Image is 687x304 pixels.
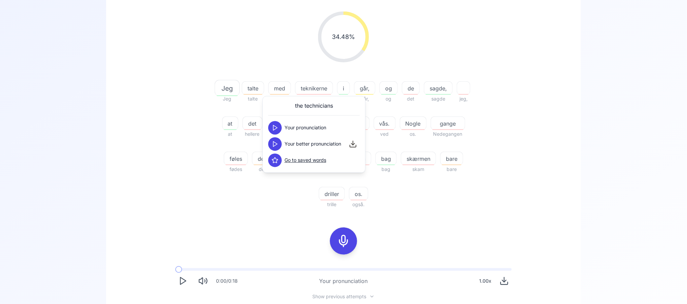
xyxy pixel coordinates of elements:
span: jeg, [457,95,470,103]
button: at [222,116,238,130]
span: Jeg [215,83,239,93]
button: med [268,81,291,95]
span: og [380,84,397,92]
span: talte [242,95,264,103]
span: at [222,120,238,128]
span: går, [354,84,375,92]
span: driller [319,190,345,198]
a: Go to saved words [284,157,326,164]
span: det [402,95,420,103]
button: skærmen [401,152,436,165]
span: bare [440,155,463,163]
span: i [337,84,350,92]
button: Show previous attempts [307,294,380,299]
button: os. [349,187,368,200]
span: bag [375,165,397,173]
button: og [379,81,398,95]
div: 1.00 x [476,274,494,288]
span: også. [349,200,368,209]
button: teknikerne [295,81,333,95]
span: med [268,95,291,103]
span: os. [349,190,368,198]
span: trille [319,200,345,209]
span: teknikkerne [295,95,333,103]
button: føles [224,152,248,165]
div: 0:00 / 0:18 [216,278,238,284]
span: Nogle [400,120,426,128]
span: fødes [224,165,248,173]
span: teknikerne [295,84,333,92]
span: Nedegangen [431,130,465,138]
span: går, [354,95,375,103]
span: talte [242,84,264,92]
span: skærmen [401,155,436,163]
span: os. [400,130,427,138]
span: at [222,130,238,138]
span: I [337,95,350,103]
button: det, [252,152,273,165]
span: de [402,84,419,92]
button: Download audio [497,274,512,288]
button: de [402,81,420,95]
span: det [243,120,262,128]
button: i [337,81,350,95]
button: talte [242,81,264,95]
button: Mute [196,274,211,288]
span: Jeg [217,95,238,103]
span: sagde, [424,84,452,92]
span: Your pronunciation [284,125,326,131]
button: Nogle [400,116,427,130]
button: Jeg [217,81,238,95]
button: Play [175,274,190,288]
button: bag [375,152,397,165]
span: ved [374,130,396,138]
span: bare [440,165,463,173]
span: det [252,165,273,173]
span: the technicians [295,102,333,110]
button: går, [354,81,375,95]
button: bare [440,152,463,165]
span: og [379,95,398,103]
button: sagde, [424,81,453,95]
span: bag [376,155,396,163]
button: vås. [374,116,396,130]
span: Show previous attempts [313,293,367,300]
span: føles [224,155,248,163]
button: det [242,116,262,130]
span: sagde [424,95,453,103]
button: driller [319,187,345,200]
span: det, [252,155,273,163]
span: vås. [374,120,395,128]
button: gange [431,116,465,130]
span: med [269,84,291,92]
span: Your better pronunciation [284,141,341,148]
span: skam [401,165,436,173]
span: hellere [242,130,262,138]
div: Your pronunciation [319,277,368,285]
span: gange [431,120,465,128]
span: 34.48 % [332,32,355,42]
